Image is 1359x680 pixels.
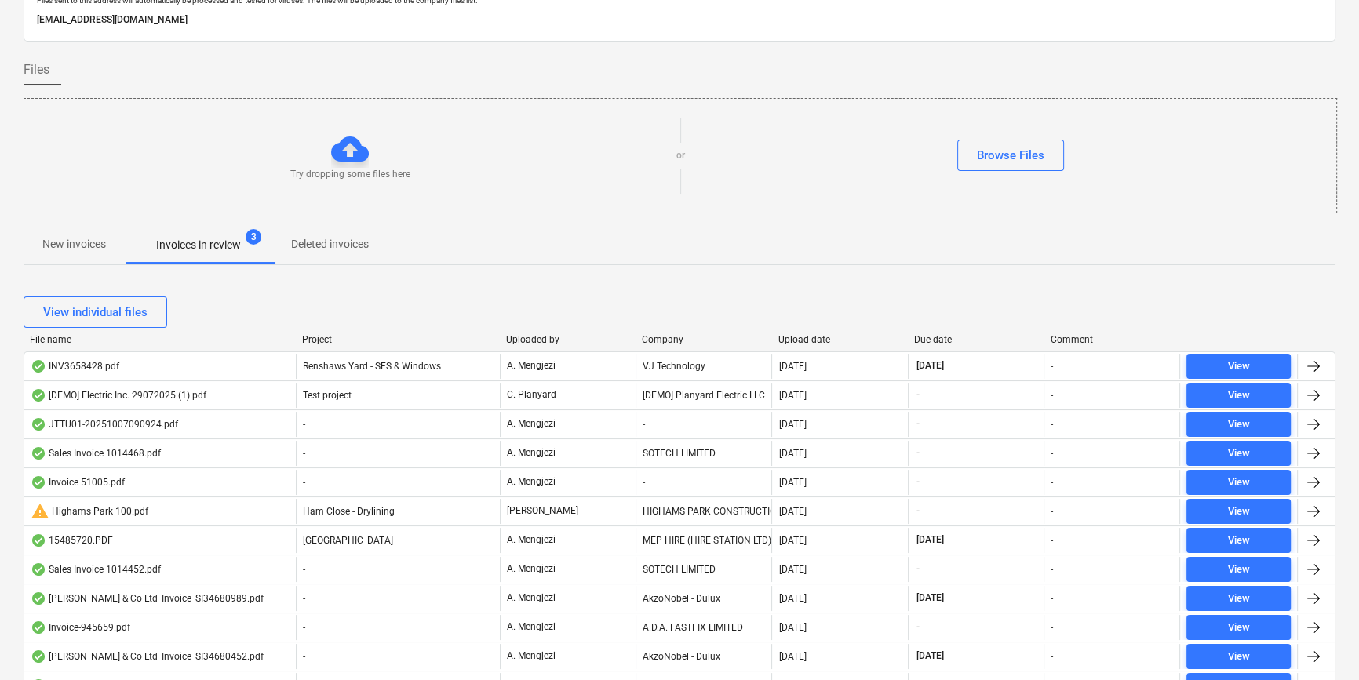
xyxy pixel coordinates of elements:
span: [DATE] [915,533,945,547]
div: View [1227,358,1249,376]
div: [DATE] [778,651,806,662]
div: - [1051,361,1053,372]
div: SOTECH LIMITED [636,557,771,582]
p: A. Mengjezi [507,475,556,489]
div: [DATE] [778,593,806,604]
div: [DATE] [778,506,806,517]
div: [PERSON_NAME] & Co Ltd_Invoice_SI34680452.pdf [31,650,264,663]
p: A. Mengjezi [507,533,556,547]
span: - [915,620,921,634]
div: - [1051,448,1053,459]
p: A. Mengjezi [507,591,556,605]
div: - [1051,651,1053,662]
span: Ham Close - Drylining [303,506,395,517]
span: - [303,593,305,604]
span: - [303,419,305,430]
span: - [915,562,921,576]
p: [EMAIL_ADDRESS][DOMAIN_NAME] [37,12,1322,28]
div: Comment [1051,334,1174,345]
span: Test project [303,390,352,401]
span: - [915,446,921,460]
div: File name [30,334,290,345]
div: AkzoNobel - Dulux [636,586,771,611]
p: A. Mengjezi [507,620,556,634]
div: Invoice-945659.pdf [31,621,130,634]
span: [DATE] [915,359,945,373]
div: View [1227,532,1249,550]
div: View [1227,619,1249,637]
button: Browse Files [957,140,1064,171]
div: - [1051,622,1053,633]
div: [DATE] [778,390,806,401]
div: [PERSON_NAME] & Co Ltd_Invoice_SI34680989.pdf [31,592,264,605]
button: View [1186,383,1291,408]
div: OCR finished [31,621,46,634]
span: - [915,504,921,518]
div: - [1051,535,1053,546]
div: OCR finished [31,476,46,489]
button: View [1186,412,1291,437]
div: View [1227,503,1249,521]
button: View [1186,499,1291,524]
div: OCR finished [31,534,46,547]
div: - [1051,477,1053,488]
div: Sales Invoice 1014468.pdf [31,447,161,460]
div: Uploaded by [506,334,629,345]
div: View [1227,387,1249,405]
span: [DATE] [915,649,945,663]
div: [DEMO] Electric Inc. 29072025 (1).pdf [31,389,206,402]
div: View [1227,561,1249,579]
div: - [1051,593,1053,604]
span: - [303,622,305,633]
span: - [915,417,921,431]
div: A.D.A. FASTFIX LIMITED [636,615,771,640]
div: OCR finished [31,592,46,605]
div: Sales Invoice 1014452.pdf [31,563,161,576]
div: [DATE] [778,535,806,546]
p: [PERSON_NAME] [507,504,578,518]
div: Invoice 51005.pdf [31,476,125,489]
div: [DATE] [778,477,806,488]
button: View [1186,441,1291,466]
div: Highams Park 100.pdf [31,502,148,521]
span: 3 [246,229,261,245]
div: View [1227,474,1249,492]
div: OCR finished [31,418,46,431]
div: [DATE] [778,361,806,372]
div: View [1227,416,1249,434]
span: - [915,388,921,402]
button: View individual files [24,296,167,328]
span: Renshaws Yard - SFS & Windows [303,361,441,372]
span: - [303,651,305,662]
div: OCR finished [31,360,46,373]
div: SOTECH LIMITED [636,441,771,466]
button: View [1186,528,1291,553]
button: View [1186,557,1291,582]
div: OCR finished [31,447,46,460]
div: [DATE] [778,622,806,633]
div: MEP HIRE (HIRE STATION LTD) [636,528,771,553]
div: - [636,412,771,437]
div: INV3658428.pdf [31,360,119,373]
button: View [1186,586,1291,611]
div: - [636,470,771,495]
span: [DATE] [915,591,945,605]
div: 15485720.PDF [31,534,113,547]
div: View [1227,590,1249,608]
span: - [303,564,305,575]
div: - [1051,419,1053,430]
div: - [1051,564,1053,575]
div: Company [642,334,765,345]
p: A. Mengjezi [507,417,556,431]
div: Upload date [778,334,902,345]
button: View [1186,354,1291,379]
div: [DATE] [778,419,806,430]
div: [DATE] [778,564,806,575]
div: OCR finished [31,389,46,402]
iframe: Chat Widget [1281,605,1359,680]
p: C. Planyard [507,388,556,402]
div: AkzoNobel - Dulux [636,644,771,669]
div: View [1227,648,1249,666]
p: A. Mengjezi [507,446,556,460]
